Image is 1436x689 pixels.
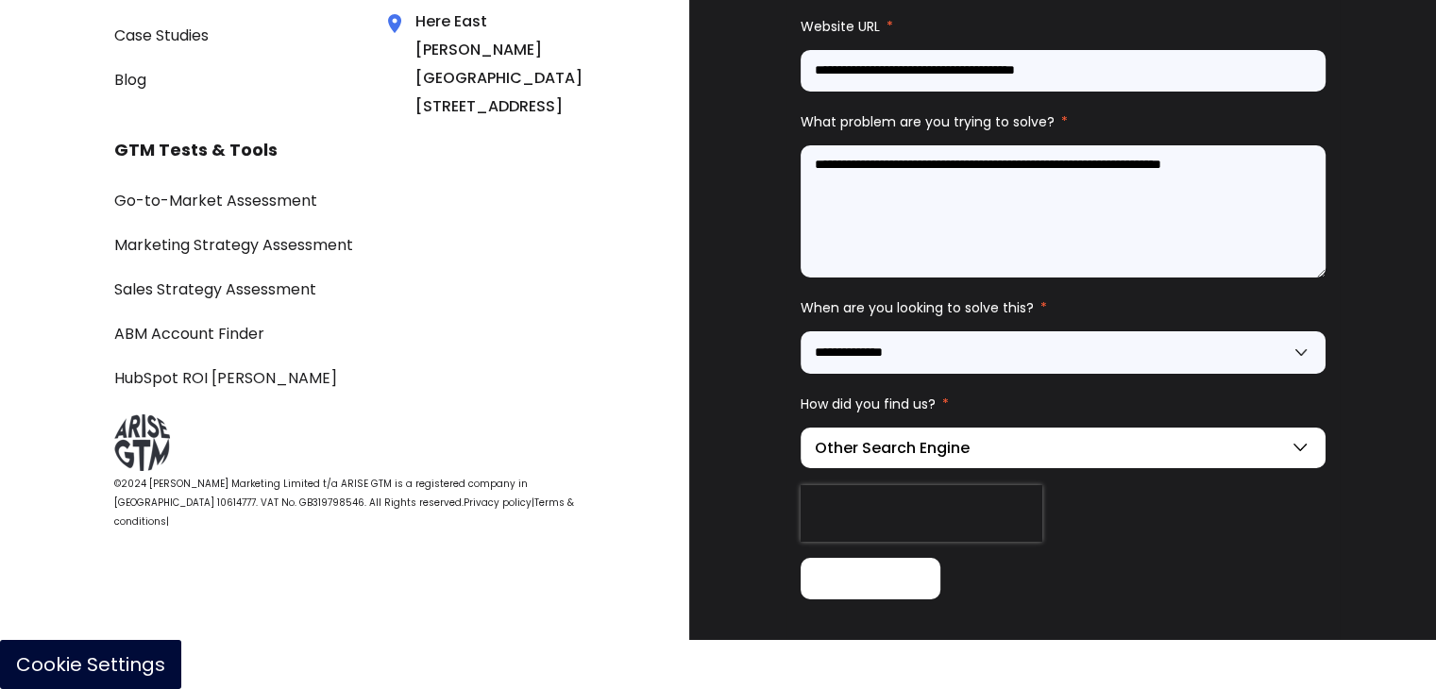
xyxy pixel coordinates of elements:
[114,190,317,211] a: Go-to-Market Assessment
[114,414,170,471] img: ARISE GTM logo grey
[114,367,337,389] a: HubSpot ROI [PERSON_NAME]
[801,17,880,36] span: Website URL
[464,496,532,510] a: Privacy policy
[114,185,600,393] div: Navigation Menu
[532,496,534,510] span: |
[801,298,1034,317] span: When are you looking to solve this?
[801,485,1042,542] iframe: reCAPTCHA
[114,69,146,91] a: Blog
[114,323,264,344] a: ABM Account Finder
[801,112,1055,131] span: What problem are you trying to solve?
[114,475,600,531] div: |
[114,234,353,256] a: Marketing Strategy Assessment
[114,25,209,46] a: Case Studies
[114,496,574,529] a: Terms & conditions
[114,278,316,300] a: Sales Strategy Assessment
[383,8,536,121] div: Here East [PERSON_NAME] [GEOGRAPHIC_DATA][STREET_ADDRESS]
[114,477,528,510] span: ©2024 [PERSON_NAME] Marketing Limited t/a ARISE GTM is a registered company in [GEOGRAPHIC_DATA] ...
[801,428,1326,468] div: Other Search Engine
[801,395,936,413] span: How did you find us?
[114,136,600,164] h3: GTM Tests & Tools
